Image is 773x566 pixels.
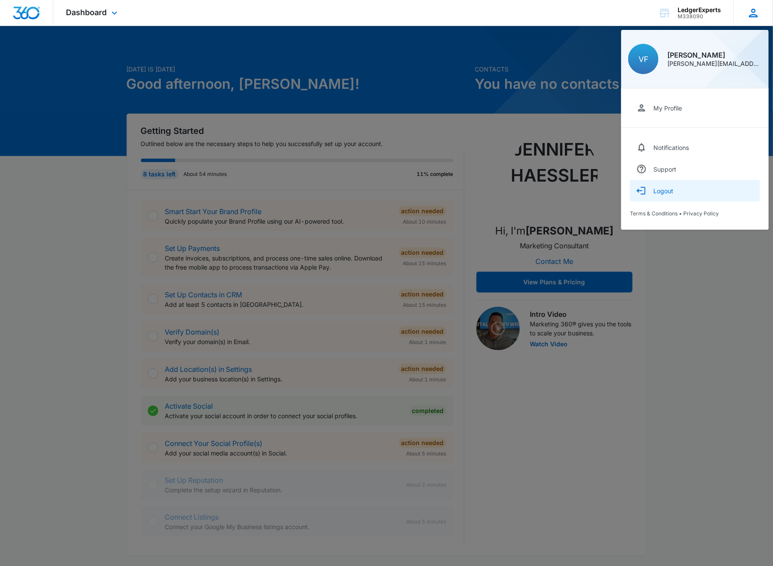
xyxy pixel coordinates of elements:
[630,210,678,217] a: Terms & Conditions
[678,7,721,13] div: account name
[630,210,760,217] div: •
[667,52,762,59] div: [PERSON_NAME]
[639,55,648,64] span: VF
[653,144,689,151] div: Notifications
[630,97,760,119] a: My Profile
[66,8,107,17] span: Dashboard
[653,187,673,195] div: Logout
[683,210,719,217] a: Privacy Policy
[667,61,762,67] div: [PERSON_NAME][EMAIL_ADDRESS][DOMAIN_NAME]
[630,180,760,202] button: Logout
[630,137,760,158] a: Notifications
[653,166,676,173] div: Support
[678,13,721,20] div: account id
[630,158,760,180] a: Support
[653,104,682,112] div: My Profile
